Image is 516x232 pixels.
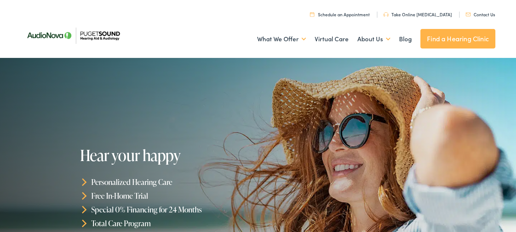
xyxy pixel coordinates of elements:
a: Virtual Care [315,26,349,52]
li: Special 0% Financing for 24 Months [80,203,261,216]
li: Free In-Home Trial [80,189,261,203]
a: Take Online [MEDICAL_DATA] [383,11,452,17]
a: Schedule an Appointment [310,11,370,17]
h1: Hear your happy [80,147,261,164]
img: utility icon [466,13,471,16]
a: What We Offer [257,26,306,52]
li: Personalized Hearing Care [80,175,261,189]
li: Total Care Program [80,216,261,230]
img: utility icon [310,12,314,17]
a: About Us [357,26,390,52]
a: Find a Hearing Clinic [420,29,495,48]
a: Contact Us [466,11,495,17]
a: Blog [399,26,412,52]
img: utility icon [383,12,389,17]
